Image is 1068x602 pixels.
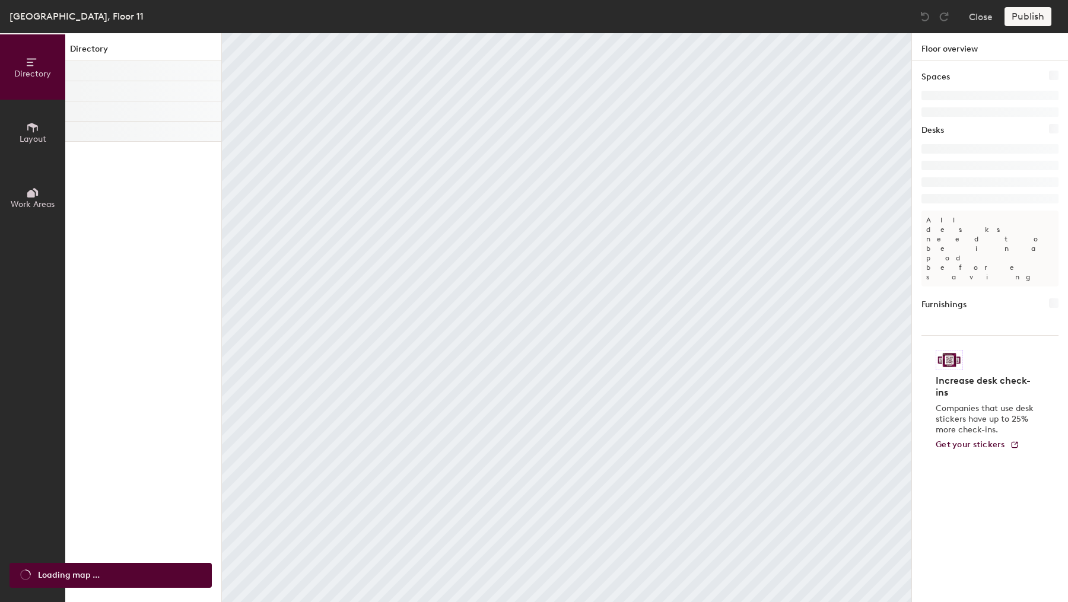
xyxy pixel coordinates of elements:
img: Redo [938,11,950,23]
p: All desks need to be in a pod before saving [921,211,1059,286]
h1: Floor overview [912,33,1068,61]
span: Get your stickers [936,439,1005,450]
img: Sticker logo [936,350,963,370]
canvas: Map [222,33,911,602]
h1: Desks [921,124,944,137]
span: Work Areas [11,199,55,209]
span: Layout [20,134,46,144]
button: Close [969,7,993,26]
span: Directory [14,69,51,79]
h4: Increase desk check-ins [936,375,1037,399]
h1: Spaces [921,71,950,84]
span: Loading map ... [38,569,100,582]
img: Undo [919,11,931,23]
h1: Directory [65,43,221,61]
h1: Furnishings [921,298,967,311]
p: Companies that use desk stickers have up to 25% more check-ins. [936,403,1037,435]
a: Get your stickers [936,440,1019,450]
div: [GEOGRAPHIC_DATA], Floor 11 [9,9,144,24]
